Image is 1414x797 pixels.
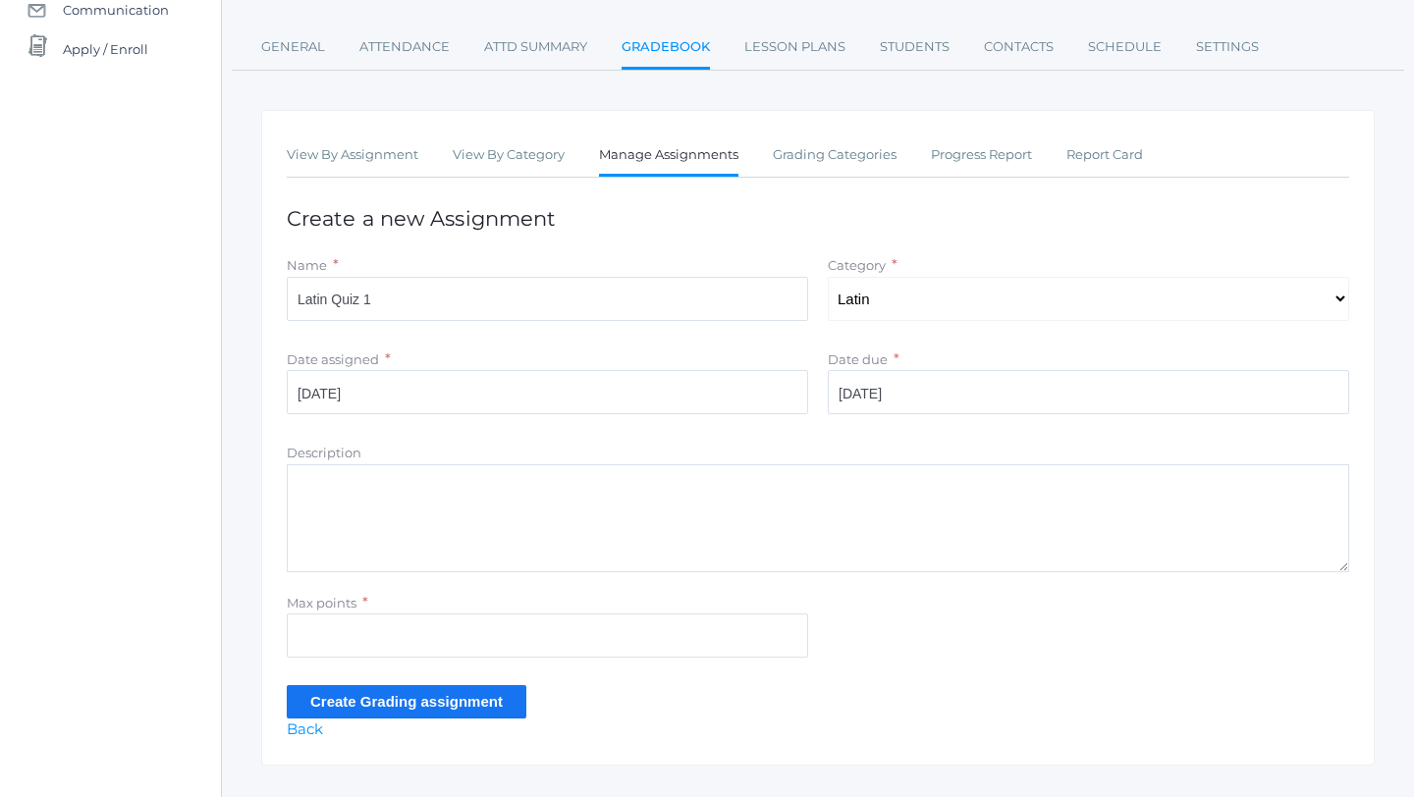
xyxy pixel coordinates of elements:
[880,27,950,67] a: Students
[984,27,1054,67] a: Contacts
[261,27,325,67] a: General
[1196,27,1259,67] a: Settings
[773,135,897,175] a: Grading Categories
[453,135,565,175] a: View By Category
[287,595,356,611] label: Max points
[484,27,587,67] a: Attd Summary
[599,135,738,178] a: Manage Assignments
[287,207,1349,230] h1: Create a new Assignment
[1066,135,1143,175] a: Report Card
[287,719,323,738] a: Back
[931,135,1032,175] a: Progress Report
[63,29,148,69] span: Apply / Enroll
[287,685,526,717] input: Create Grading assignment
[828,257,886,273] label: Category
[744,27,845,67] a: Lesson Plans
[287,257,327,273] label: Name
[622,27,710,70] a: Gradebook
[287,135,418,175] a: View By Assignment
[287,445,361,460] label: Description
[1088,27,1162,67] a: Schedule
[287,351,379,367] label: Date assigned
[828,351,888,367] label: Date due
[359,27,450,67] a: Attendance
